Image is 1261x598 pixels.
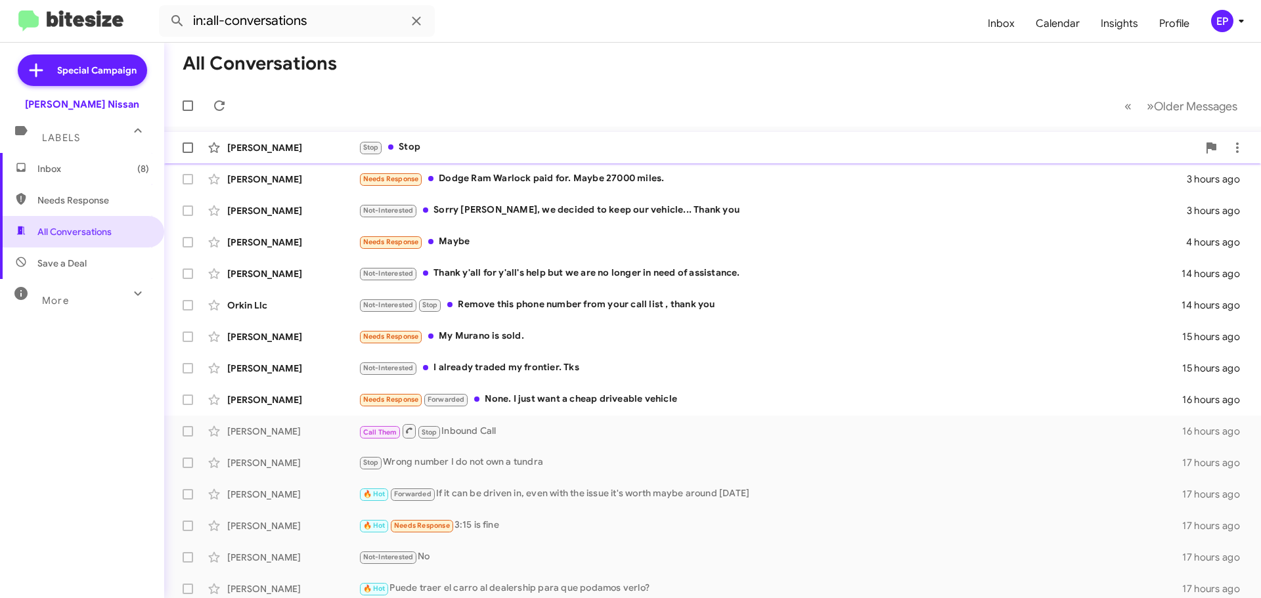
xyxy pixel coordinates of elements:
div: 17 hours ago [1182,551,1250,564]
span: 🔥 Hot [363,490,386,498]
div: Thank y'all for y'all's help but we are no longer in need of assistance. [359,266,1182,281]
div: 16 hours ago [1182,393,1250,406]
span: Not-Interested [363,301,414,309]
span: More [42,295,69,307]
div: 16 hours ago [1182,425,1250,438]
div: [PERSON_NAME] [227,488,359,501]
div: If it can be driven in, even with the issue it's worth maybe around [DATE] [359,486,1182,502]
span: Not-Interested [363,206,414,215]
div: [PERSON_NAME] [227,204,359,217]
div: Dodge Ram Warlock paid for. Maybe 27000 miles. [359,171,1187,186]
div: My Murano is sold. [359,329,1182,344]
a: Inbox [977,5,1025,43]
div: Maybe [359,234,1186,249]
span: Stop [363,458,379,467]
div: [PERSON_NAME] [227,236,359,249]
div: Wrong number I do not own a tundra [359,455,1182,470]
div: 17 hours ago [1182,488,1250,501]
span: Needs Response [363,238,419,246]
div: [PERSON_NAME] [227,330,359,343]
span: Stop [363,143,379,152]
span: All Conversations [37,225,112,238]
div: I already traded my frontier. Tks [359,360,1182,375]
span: Not-Interested [363,553,414,561]
div: 3 hours ago [1187,173,1250,186]
a: Insights [1090,5,1149,43]
div: [PERSON_NAME] [227,551,359,564]
span: (8) [137,162,149,175]
span: » [1147,98,1154,114]
span: Not-Interested [363,364,414,372]
a: Profile [1149,5,1200,43]
div: [PERSON_NAME] [227,267,359,280]
div: No [359,549,1182,565]
span: Needs Response [363,175,419,183]
span: Call Them [363,428,397,437]
div: None. I just want a cheap driveable vehicle [359,392,1182,407]
div: Sorry [PERSON_NAME], we decided to keep our vehicle... Thank you [359,203,1187,218]
div: [PERSON_NAME] [227,582,359,595]
h1: All Conversations [183,53,337,74]
nav: Page navigation example [1117,93,1245,119]
div: [PERSON_NAME] [227,519,359,532]
input: Search [159,5,435,37]
div: 3:15 is fine [359,518,1182,533]
span: Needs Response [394,521,450,530]
div: 3 hours ago [1187,204,1250,217]
span: « [1124,98,1132,114]
span: Older Messages [1154,99,1237,114]
button: Next [1139,93,1245,119]
div: Puede traer el carro al dealership para que podamos verlo? [359,581,1182,596]
div: Stop [359,140,1198,155]
div: [PERSON_NAME] [227,141,359,154]
a: Calendar [1025,5,1090,43]
div: 17 hours ago [1182,582,1250,595]
div: EP [1211,10,1233,32]
span: Special Campaign [57,64,137,77]
span: Save a Deal [37,257,87,270]
button: EP [1200,10,1247,32]
div: [PERSON_NAME] [227,173,359,186]
div: [PERSON_NAME] [227,425,359,438]
span: Not-Interested [363,269,414,278]
span: 🔥 Hot [363,584,386,593]
span: Needs Response [363,395,419,404]
span: Stop [422,301,438,309]
span: 🔥 Hot [363,521,386,530]
div: 4 hours ago [1186,236,1250,249]
div: 17 hours ago [1182,519,1250,532]
div: 14 hours ago [1182,267,1250,280]
div: 15 hours ago [1182,362,1250,375]
div: Orkin Llc [227,299,359,312]
span: Stop [422,428,437,437]
div: Remove this phone number from your call list , thank you [359,297,1182,312]
span: Inbox [37,162,149,175]
div: [PERSON_NAME] [227,393,359,406]
div: 14 hours ago [1182,299,1250,312]
span: Forwarded [424,394,468,406]
div: 17 hours ago [1182,456,1250,469]
div: [PERSON_NAME] [227,456,359,469]
span: Needs Response [363,332,419,341]
a: Special Campaign [18,54,147,86]
span: Forwarded [391,488,434,501]
button: Previous [1117,93,1139,119]
div: 15 hours ago [1182,330,1250,343]
div: [PERSON_NAME] [227,362,359,375]
div: [PERSON_NAME] Nissan [25,98,139,111]
div: Inbound Call [359,423,1182,439]
span: Needs Response [37,194,149,207]
span: Labels [42,132,80,144]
